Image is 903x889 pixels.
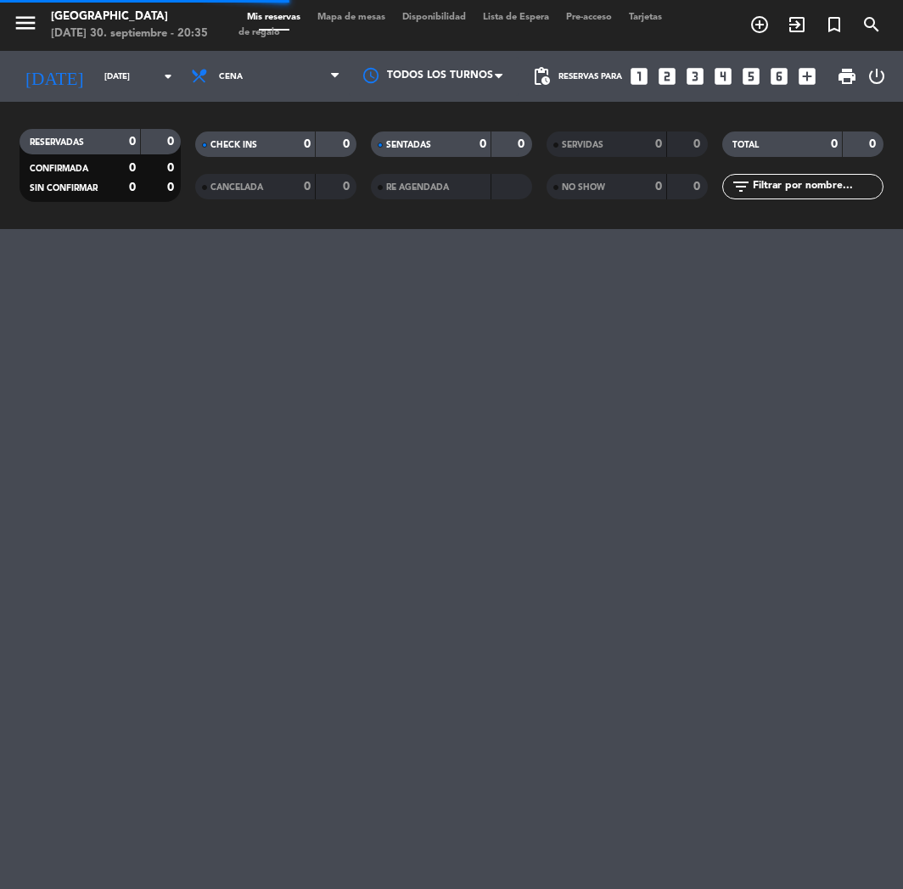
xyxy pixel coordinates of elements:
strong: 0 [304,181,311,193]
i: [DATE] [13,59,96,93]
strong: 0 [655,138,662,150]
span: NO SHOW [562,183,605,192]
span: print [837,66,857,87]
i: power_settings_new [867,66,887,87]
div: LOG OUT [864,51,890,102]
i: exit_to_app [787,14,807,35]
i: looks_two [656,65,678,87]
button: menu [13,10,38,42]
strong: 0 [129,182,136,193]
strong: 0 [167,136,177,148]
span: Cena [219,72,243,81]
i: looks_3 [684,65,706,87]
span: CANCELADA [210,183,263,192]
i: add_circle_outline [749,14,770,35]
span: Lista de Espera [474,13,558,22]
strong: 0 [129,162,136,174]
strong: 0 [831,138,838,150]
i: arrow_drop_down [158,66,178,87]
i: turned_in_not [824,14,844,35]
span: CHECK INS [210,141,257,149]
i: looks_4 [712,65,734,87]
span: SERVIDAS [562,141,603,149]
span: SENTADAS [386,141,431,149]
strong: 0 [869,138,879,150]
strong: 0 [167,162,177,174]
strong: 0 [129,136,136,148]
span: CONFIRMADA [30,165,88,173]
i: looks_6 [768,65,790,87]
span: Disponibilidad [394,13,474,22]
i: looks_5 [740,65,762,87]
span: Pre-acceso [558,13,620,22]
span: TOTAL [732,141,759,149]
div: [GEOGRAPHIC_DATA] [51,8,208,25]
strong: 0 [343,138,353,150]
strong: 0 [304,138,311,150]
input: Filtrar por nombre... [751,177,883,196]
span: RESERVADAS [30,138,84,147]
strong: 0 [343,181,353,193]
span: Reservas para [558,72,622,81]
span: RE AGENDADA [386,183,449,192]
strong: 0 [655,181,662,193]
span: Mis reservas [238,13,309,22]
strong: 0 [693,138,704,150]
span: Mapa de mesas [309,13,394,22]
strong: 0 [167,182,177,193]
i: looks_one [628,65,650,87]
strong: 0 [480,138,486,150]
strong: 0 [518,138,528,150]
i: add_box [796,65,818,87]
div: [DATE] 30. septiembre - 20:35 [51,25,208,42]
i: menu [13,10,38,36]
i: search [861,14,882,35]
strong: 0 [693,181,704,193]
span: pending_actions [531,66,552,87]
span: SIN CONFIRMAR [30,184,98,193]
i: filter_list [731,176,751,197]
